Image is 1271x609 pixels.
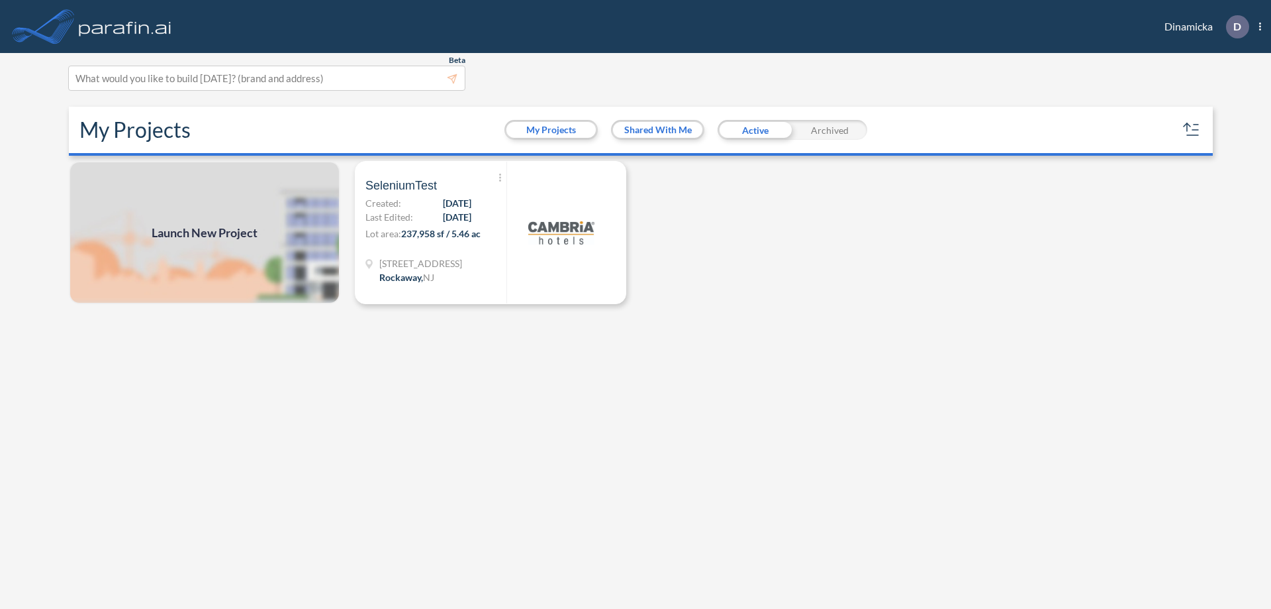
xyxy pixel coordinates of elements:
[365,228,401,239] span: Lot area:
[379,256,462,270] span: 321 Mt Hope Ave
[152,224,258,242] span: Launch New Project
[528,199,594,266] img: logo
[365,178,437,194] span: SeleniumTest
[1181,119,1202,140] button: sort
[79,117,191,142] h2: My Projects
[718,120,792,140] div: Active
[379,272,423,283] span: Rockaway ,
[449,55,465,66] span: Beta
[506,122,596,138] button: My Projects
[1145,15,1261,38] div: Dinamicka
[365,196,401,210] span: Created:
[792,120,867,140] div: Archived
[443,210,471,224] span: [DATE]
[69,161,340,304] a: Launch New Project
[423,272,434,283] span: NJ
[401,228,481,239] span: 237,958 sf / 5.46 ac
[76,13,174,40] img: logo
[443,196,471,210] span: [DATE]
[365,210,413,224] span: Last Edited:
[69,161,340,304] img: add
[379,270,434,284] div: Rockaway, NJ
[1233,21,1241,32] p: D
[613,122,702,138] button: Shared With Me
